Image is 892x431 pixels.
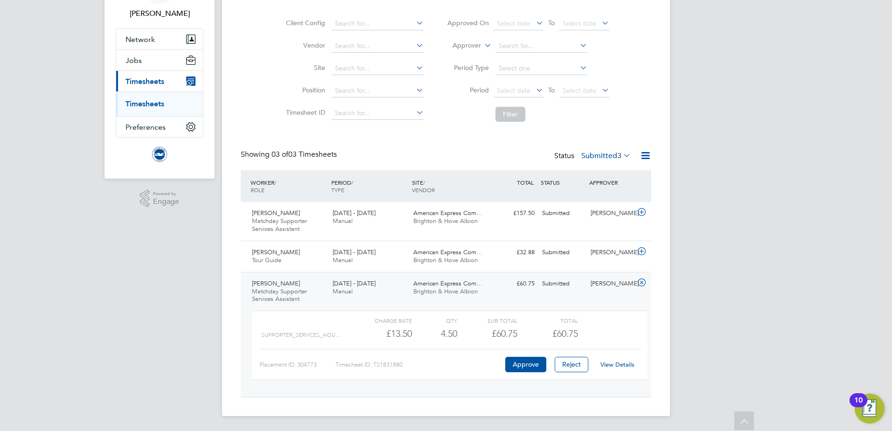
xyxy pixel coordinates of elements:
[855,394,885,424] button: Open Resource Center, 10 new notifications
[410,174,490,198] div: SITE
[116,50,203,70] button: Jobs
[283,19,325,27] label: Client Config
[251,186,265,194] span: ROLE
[272,150,337,159] span: 03 Timesheets
[283,41,325,49] label: Vendor
[497,86,530,95] span: Select date
[116,71,203,91] button: Timesheets
[490,276,538,292] div: £60.75
[617,151,621,160] span: 3
[413,217,478,225] span: Brighton & Hove Albion
[490,245,538,260] div: £32.88
[274,179,276,186] span: /
[413,287,478,295] span: Brighton & Hove Albion
[332,62,424,75] input: Search for...
[152,147,167,162] img: brightonandhovealbion-logo-retina.png
[125,77,164,86] span: Timesheets
[116,147,203,162] a: Go to home page
[545,84,557,96] span: To
[352,326,412,341] div: £13.50
[447,63,489,72] label: Period Type
[545,17,557,29] span: To
[439,41,481,50] label: Approver
[423,179,425,186] span: /
[413,209,482,217] span: American Express Com…
[332,107,424,120] input: Search for...
[587,206,635,221] div: [PERSON_NAME]
[447,86,489,94] label: Period
[261,332,341,338] span: SUPPORTER_SERVICES_HOU…
[248,174,329,198] div: WORKER
[116,91,203,116] div: Timesheets
[587,276,635,292] div: [PERSON_NAME]
[332,84,424,97] input: Search for...
[333,287,353,295] span: Manual
[333,209,376,217] span: [DATE] - [DATE]
[352,315,412,326] div: Charge rate
[552,328,578,339] span: £60.75
[125,123,166,132] span: Preferences
[538,206,587,221] div: Submitted
[335,357,503,372] div: Timesheet ID: TS1831880
[116,117,203,137] button: Preferences
[854,400,863,412] div: 10
[252,256,281,264] span: Tour Guide
[241,150,339,160] div: Showing
[283,108,325,117] label: Timesheet ID
[125,99,164,108] a: Timesheets
[600,361,634,368] a: View Details
[331,186,344,194] span: TYPE
[457,326,517,341] div: £60.75
[413,256,478,264] span: Brighton & Hove Albion
[497,19,530,28] span: Select date
[252,217,307,233] span: Matchday Supporter Services Assistant
[332,17,424,30] input: Search for...
[252,209,300,217] span: [PERSON_NAME]
[272,150,288,159] span: 03 of
[153,198,179,206] span: Engage
[252,248,300,256] span: [PERSON_NAME]
[283,63,325,72] label: Site
[505,357,546,372] button: Approve
[517,179,534,186] span: TOTAL
[538,174,587,191] div: STATUS
[125,35,155,44] span: Network
[333,279,376,287] span: [DATE] - [DATE]
[332,40,424,53] input: Search for...
[563,86,596,95] span: Select date
[329,174,410,198] div: PERIOD
[538,245,587,260] div: Submitted
[412,326,457,341] div: 4.50
[116,29,203,49] button: Network
[351,179,353,186] span: /
[495,107,525,122] button: Filter
[457,315,517,326] div: Sub Total
[447,19,489,27] label: Approved On
[495,40,587,53] input: Search for...
[413,279,482,287] span: American Express Com…
[116,8,203,19] span: Joe Radley-Martin
[333,248,376,256] span: [DATE] - [DATE]
[252,279,300,287] span: [PERSON_NAME]
[554,150,633,163] div: Status
[495,62,587,75] input: Select one
[283,86,325,94] label: Position
[333,217,353,225] span: Manual
[517,315,578,326] div: Total
[587,245,635,260] div: [PERSON_NAME]
[140,190,180,208] a: Powered byEngage
[153,190,179,198] span: Powered by
[555,357,588,372] button: Reject
[333,256,353,264] span: Manual
[125,56,142,65] span: Jobs
[412,186,435,194] span: VENDOR
[259,357,335,372] div: Placement ID: 304773
[490,206,538,221] div: £157.50
[538,276,587,292] div: Submitted
[581,151,631,160] label: Submitted
[563,19,596,28] span: Select date
[413,248,482,256] span: American Express Com…
[587,174,635,191] div: APPROVER
[252,287,307,303] span: Matchday Supporter Services Assistant
[412,315,457,326] div: QTY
